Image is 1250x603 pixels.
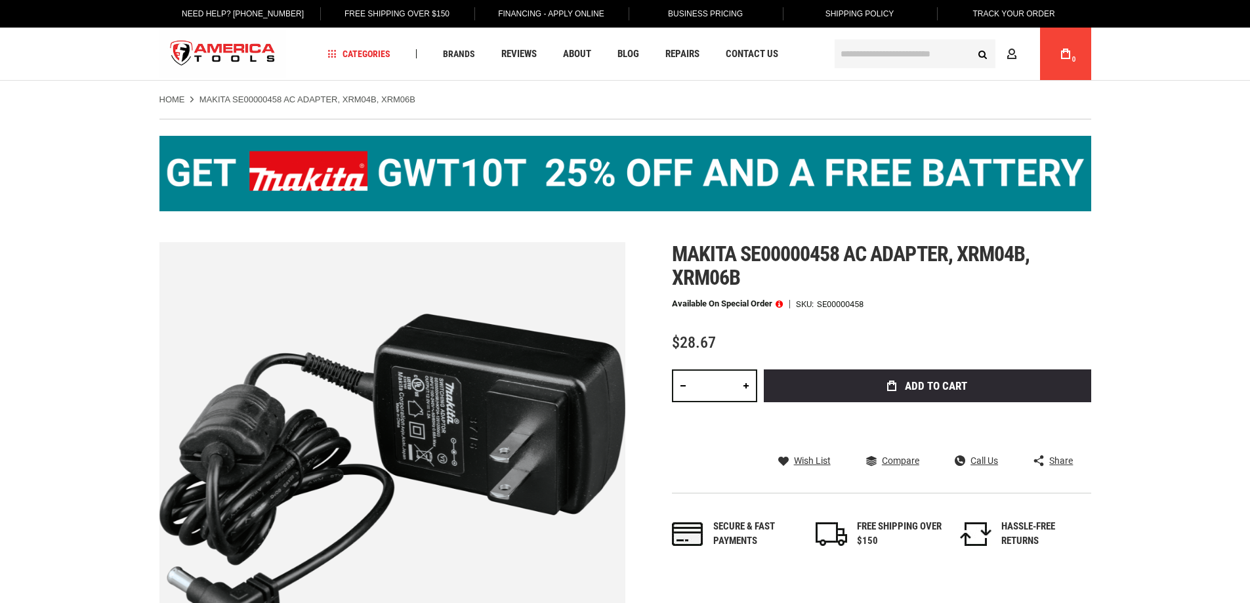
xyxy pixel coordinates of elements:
div: Secure & fast payments [713,520,799,548]
img: shipping [816,522,847,546]
span: $28.67 [672,333,716,352]
a: Contact Us [720,45,784,63]
span: Categories [327,49,390,58]
a: store logo [159,30,287,79]
button: Search [970,41,995,66]
span: Call Us [970,456,998,465]
a: Brands [437,45,481,63]
span: Contact Us [726,49,778,59]
span: Makita se00000458 ac adapter, xrm04b, xrm06b [672,241,1030,290]
a: Compare [866,455,919,467]
strong: MAKITA SE00000458 AC ADAPTER, XRM04B, XRM06B [199,94,415,104]
iframe: Secure express checkout frame [761,406,1094,444]
span: About [563,49,591,59]
span: Compare [882,456,919,465]
span: Share [1049,456,1073,465]
span: Reviews [501,49,537,59]
img: America Tools [159,30,287,79]
span: 0 [1072,56,1076,63]
span: Wish List [794,456,831,465]
a: Repairs [659,45,705,63]
span: Repairs [665,49,699,59]
span: Brands [443,49,475,58]
span: Blog [617,49,639,59]
span: Shipping Policy [825,9,894,18]
div: SE00000458 [817,300,864,308]
img: payments [672,522,703,546]
div: FREE SHIPPING OVER $150 [857,520,942,548]
span: Add to Cart [905,381,967,392]
a: Call Us [955,455,998,467]
img: returns [960,522,991,546]
strong: SKU [796,300,817,308]
a: Blog [612,45,645,63]
a: About [557,45,597,63]
a: Wish List [778,455,831,467]
button: Add to Cart [764,369,1091,402]
a: 0 [1053,28,1078,80]
a: Home [159,94,185,106]
div: HASSLE-FREE RETURNS [1001,520,1087,548]
img: BOGO: Buy the Makita® XGT IMpact Wrench (GWT10T), get the BL4040 4ah Battery FREE! [159,136,1091,211]
p: Available on Special Order [672,299,783,308]
a: Categories [322,45,396,63]
a: Reviews [495,45,543,63]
